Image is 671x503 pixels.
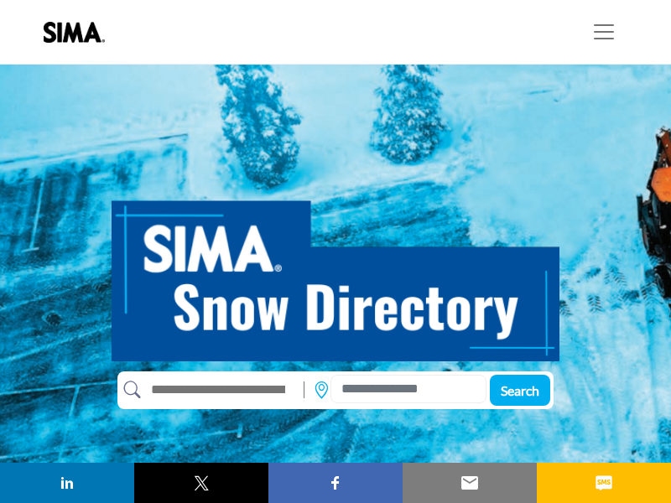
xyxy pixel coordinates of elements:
[490,375,550,406] button: Search
[299,377,309,402] img: Rectangle%203585.svg
[112,182,559,361] img: SIMA Snow Directory
[580,15,627,49] button: Toggle navigation
[325,473,346,493] img: facebook sharing button
[594,473,614,493] img: sms sharing button
[460,473,480,493] img: email sharing button
[501,382,539,398] span: Search
[57,473,77,493] img: linkedin sharing button
[44,22,113,43] img: Site Logo
[191,473,211,493] img: twitter sharing button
